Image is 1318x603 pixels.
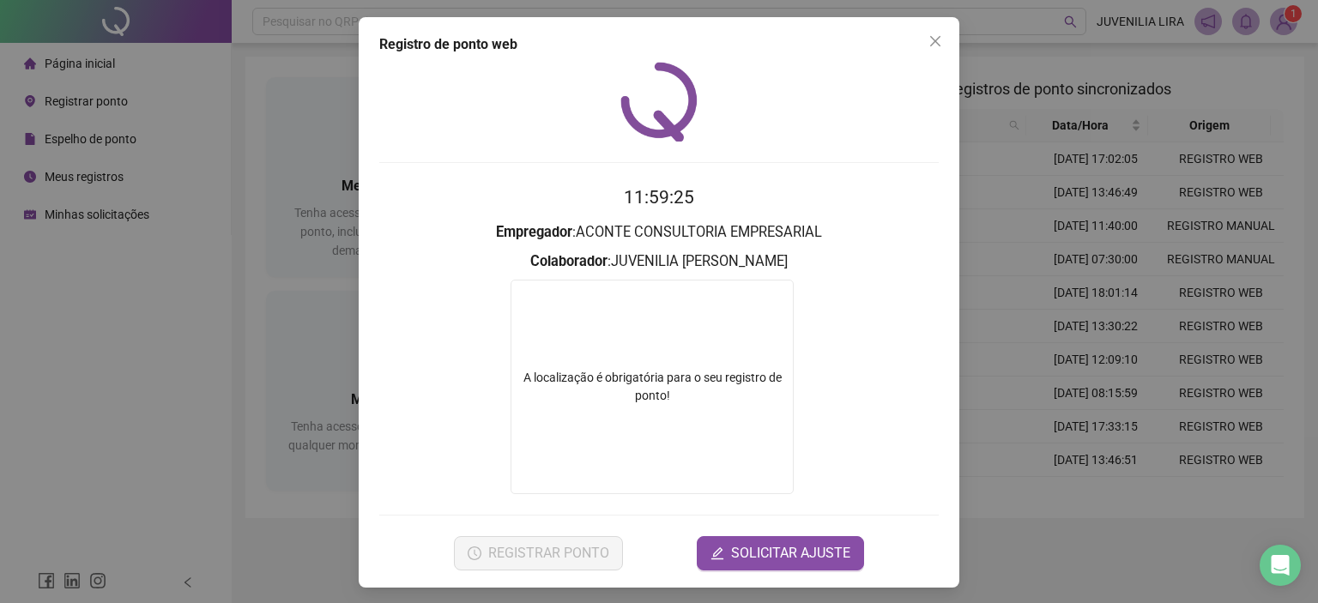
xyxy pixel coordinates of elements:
h3: : ACONTE CONSULTORIA EMPRESARIAL [379,221,939,244]
h3: : JUVENILIA [PERSON_NAME] [379,250,939,273]
button: Close [922,27,949,55]
div: Registro de ponto web [379,34,939,55]
div: Open Intercom Messenger [1260,545,1301,586]
span: SOLICITAR AJUSTE [731,543,850,564]
img: QRPoint [620,62,698,142]
span: close [928,34,942,48]
div: A localização é obrigatória para o seu registro de ponto! [511,369,793,405]
strong: Colaborador [530,253,608,269]
button: REGISTRAR PONTO [454,536,623,570]
span: edit [710,546,724,560]
strong: Empregador [496,224,572,240]
time: 11:59:25 [624,187,694,208]
button: editSOLICITAR AJUSTE [697,536,864,570]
